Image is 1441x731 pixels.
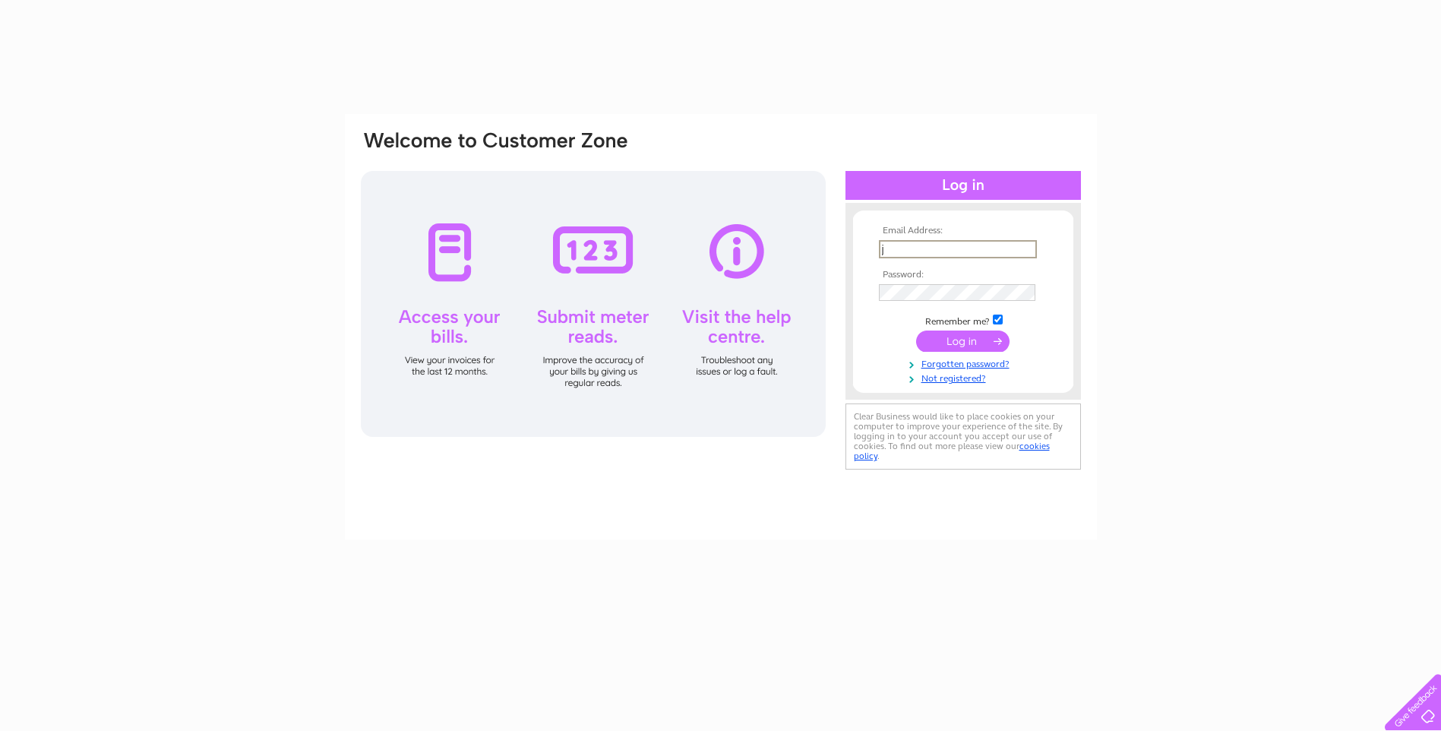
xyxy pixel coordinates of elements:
[875,226,1051,236] th: Email Address:
[875,312,1051,328] td: Remember me?
[875,270,1051,280] th: Password:
[845,403,1081,470] div: Clear Business would like to place cookies on your computer to improve your experience of the sit...
[879,370,1051,384] a: Not registered?
[854,441,1050,461] a: cookies policy
[916,331,1010,352] input: Submit
[879,356,1051,370] a: Forgotten password?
